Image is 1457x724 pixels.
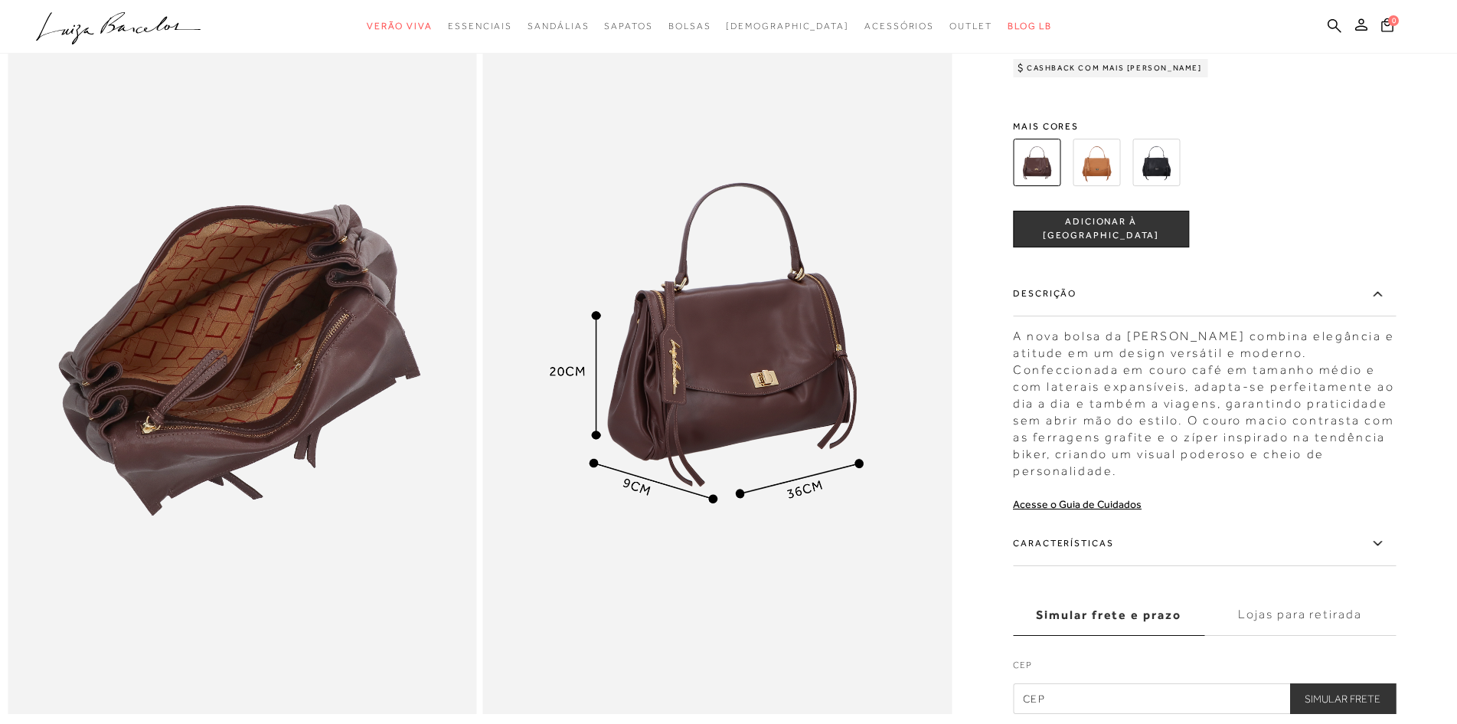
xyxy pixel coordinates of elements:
img: BOLSA DE ALÇA CURTA EM COURO CAFÉ MÉDIA [1013,139,1060,186]
span: Verão Viva [367,21,433,31]
span: Mais cores [1013,122,1396,131]
img: BOLSA DE ALÇA CURTA EM COURO PRETO MÉDIA [1132,139,1180,186]
span: [DEMOGRAPHIC_DATA] [726,21,849,31]
a: categoryNavScreenReaderText [949,12,992,41]
span: BLOG LB [1008,21,1052,31]
span: Bolsas [668,21,711,31]
a: categoryNavScreenReaderText [668,12,711,41]
label: Características [1013,522,1396,566]
label: Lojas para retirada [1204,595,1396,636]
a: categoryNavScreenReaderText [864,12,934,41]
a: categoryNavScreenReaderText [604,12,652,41]
input: CEP [1013,683,1396,714]
a: noSubCategoriesText [726,12,849,41]
a: Acesse o Guia de Cuidados [1013,498,1142,510]
div: Cashback com Mais [PERSON_NAME] [1013,59,1208,77]
label: Descrição [1013,272,1396,316]
span: Acessórios [864,21,934,31]
div: A nova bolsa da [PERSON_NAME] combina elegância e atitude em um design versátil e moderno. Confec... [1013,320,1396,480]
a: categoryNavScreenReaderText [528,12,589,41]
a: BLOG LB [1008,12,1052,41]
img: image [483,10,952,714]
img: BOLSA DE ALÇA CURTA EM COURO CARAMELO MÉDIA [1073,139,1120,186]
span: Sandálias [528,21,589,31]
span: Outlet [949,21,992,31]
label: Simular frete e prazo [1013,595,1204,636]
span: Essenciais [448,21,512,31]
a: categoryNavScreenReaderText [367,12,433,41]
span: 0 [1388,15,1399,26]
button: Simular Frete [1289,683,1396,714]
label: CEP [1013,658,1396,680]
button: ADICIONAR À [GEOGRAPHIC_DATA] [1013,211,1189,247]
span: Sapatos [604,21,652,31]
img: image [8,10,477,714]
span: ADICIONAR À [GEOGRAPHIC_DATA] [1014,216,1188,243]
a: categoryNavScreenReaderText [448,12,512,41]
button: 0 [1377,17,1398,38]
